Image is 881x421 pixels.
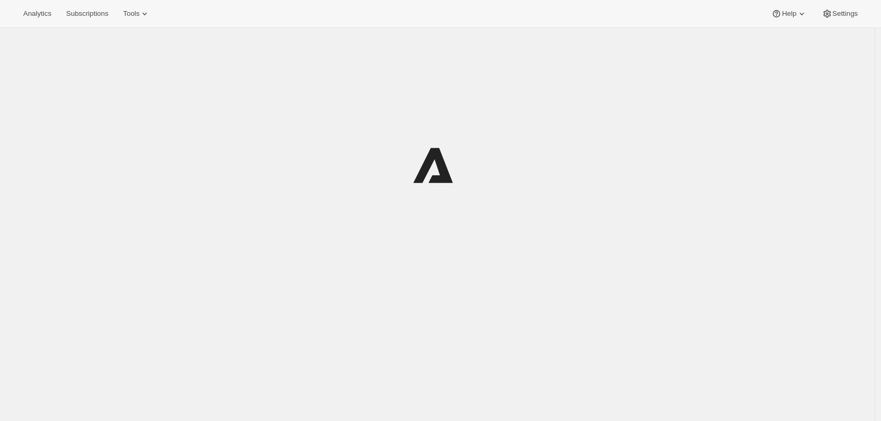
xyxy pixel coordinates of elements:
[832,9,858,18] span: Settings
[23,9,51,18] span: Analytics
[782,9,796,18] span: Help
[60,6,115,21] button: Subscriptions
[123,9,139,18] span: Tools
[17,6,58,21] button: Analytics
[765,6,813,21] button: Help
[816,6,864,21] button: Settings
[66,9,108,18] span: Subscriptions
[117,6,156,21] button: Tools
